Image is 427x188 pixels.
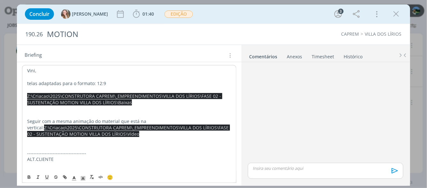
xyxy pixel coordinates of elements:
p: Vini, [27,68,231,74]
span: Z:\Criacao\2025\CONSTRUTORA CAPREM\_EMPREENDIMENTOS\VILLA DOS LÍRIOS\FASE 02 - SUSTENTAÇÃO MOTION... [27,93,222,105]
span: EDIÇÃO [164,11,193,18]
span: Cor de Fundo [79,173,88,181]
div: dialog [17,4,410,186]
button: 3 [333,9,343,19]
p: Seguir com a mesma animação do material que está na vertical: [27,118,231,137]
img: G [61,9,71,19]
div: MOTION [44,26,242,42]
span: 190.26 [25,31,43,38]
span: Z:\Criacao\2025\CONSTRUTORA CAPREM\_EMPREENDIMENTOS\VILLA DOS LÍRIOS\FASE 02 - SUSTENTAÇÃO MOTION... [27,125,230,137]
a: Timesheet [312,51,335,60]
a: VILLA DOS LÍRIOS [365,31,402,37]
p: telas adaptadas para o formato: 12:9 [27,80,231,87]
span: Cor do Texto [70,173,79,181]
button: Concluir [25,8,54,20]
p: ------------------------------------- [27,150,231,156]
div: Anexos [287,54,302,60]
span: 01:40 [142,11,154,17]
span: 🙂 [107,174,113,180]
span: Briefing [25,51,42,60]
button: 01:40 [131,9,156,19]
a: Comentários [249,51,278,60]
button: G[PERSON_NAME] [61,9,108,19]
a: CAPREM [341,31,359,37]
div: 3 [338,9,344,14]
button: EDIÇÃO [164,10,193,18]
a: Histórico [344,51,363,60]
p: ALT.CLIENTE [27,156,231,163]
span: Concluir [29,11,50,17]
button: 🙂 [105,173,114,181]
span: [PERSON_NAME] [72,12,108,16]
